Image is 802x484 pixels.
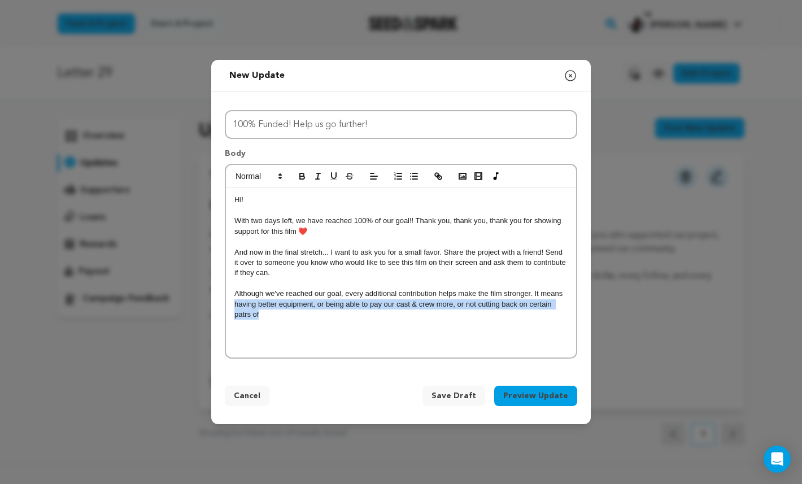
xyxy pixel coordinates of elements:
button: Cancel [225,386,269,406]
button: Preview Update [494,386,577,406]
span: Save Draft [431,390,476,402]
button: Save Draft [422,386,485,406]
p: Hi! [234,195,568,205]
p: With two days left, we have reached 100% of our goal!! Thank you, thank you, thank you for showin... [234,216,568,237]
span: New update [229,71,285,80]
p: Although we've reached our goal, every additional contribution helps make the film stronger. It m... [234,289,568,320]
div: Open Intercom Messenger [764,446,791,473]
p: And now in the final stretch... I want to ask you for a small favor. Share the project with a fri... [234,247,568,278]
p: Body [225,148,577,164]
input: Title [225,110,577,139]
